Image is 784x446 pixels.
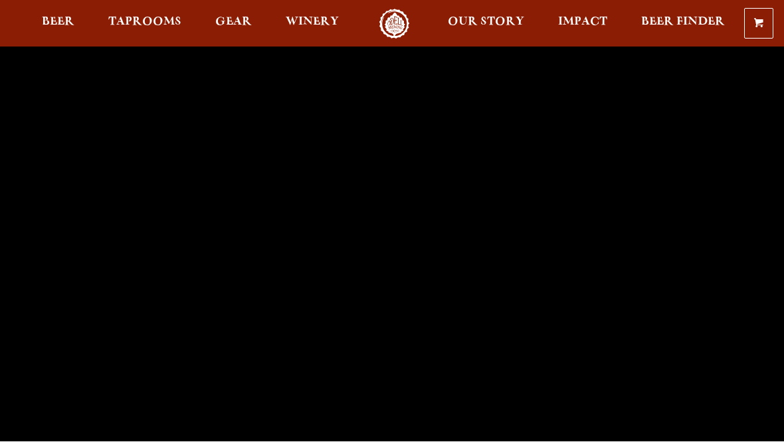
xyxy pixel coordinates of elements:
a: Taprooms [100,9,190,39]
span: Impact [558,17,607,27]
a: Odell Home [369,9,419,39]
a: Gear [207,9,260,39]
span: Beer [42,17,74,27]
a: Beer Finder [633,9,734,39]
span: Taprooms [108,17,181,27]
a: Our Story [439,9,533,39]
span: Winery [286,17,339,27]
span: Beer Finder [641,17,725,27]
span: Our Story [448,17,524,27]
a: Impact [549,9,616,39]
a: Winery [277,9,347,39]
a: Beer [33,9,83,39]
span: Gear [215,17,252,27]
